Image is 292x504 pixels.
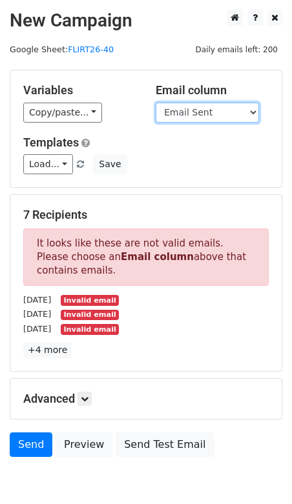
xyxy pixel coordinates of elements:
[23,342,72,358] a: +4 more
[10,10,282,32] h2: New Campaign
[156,83,269,97] h5: Email column
[191,43,282,57] span: Daily emails left: 200
[23,324,51,334] small: [DATE]
[10,45,114,54] small: Google Sheet:
[23,309,51,319] small: [DATE]
[23,392,269,406] h5: Advanced
[121,251,194,263] strong: Email column
[23,83,136,97] h5: Variables
[10,432,52,457] a: Send
[61,295,119,306] small: Invalid email
[56,432,112,457] a: Preview
[191,45,282,54] a: Daily emails left: 200
[23,295,51,305] small: [DATE]
[23,154,73,174] a: Load...
[68,45,114,54] a: FLIRT26-40
[23,228,269,286] p: It looks like these are not valid emails. Please choose an above that contains emails.
[61,324,119,335] small: Invalid email
[23,136,79,149] a: Templates
[93,154,127,174] button: Save
[23,208,269,222] h5: 7 Recipients
[61,310,119,321] small: Invalid email
[23,103,102,123] a: Copy/paste...
[227,442,292,504] iframe: Chat Widget
[116,432,214,457] a: Send Test Email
